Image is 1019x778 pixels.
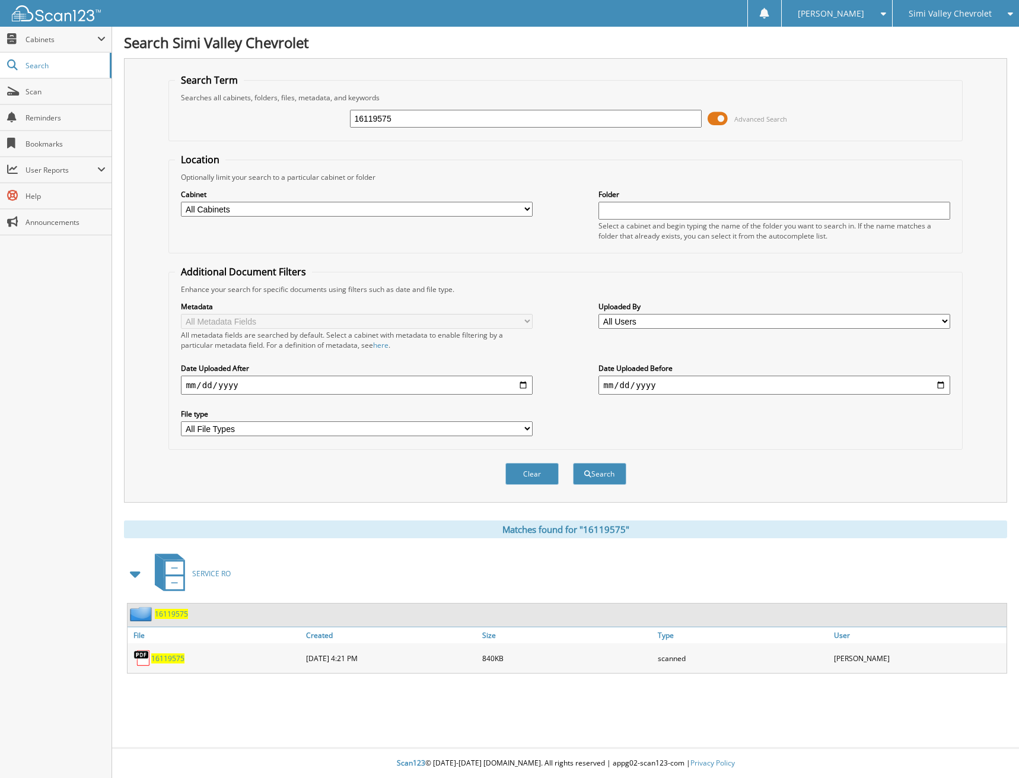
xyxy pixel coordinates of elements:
input: end [598,376,950,395]
a: Type [655,627,830,643]
a: here [373,340,389,350]
a: SERVICE RO [148,550,231,597]
a: 16119575 [151,653,184,663]
span: Cabinets [26,34,97,45]
legend: Location [175,153,225,166]
label: Date Uploaded Before [598,363,950,373]
div: [PERSON_NAME] [831,646,1007,670]
a: Created [303,627,479,643]
span: Simi Valley Chevrolet [909,10,992,17]
a: Size [479,627,655,643]
span: [PERSON_NAME] [798,10,864,17]
div: All metadata fields are searched by default. Select a cabinet with metadata to enable filtering b... [181,330,532,350]
span: SERVICE RO [192,569,231,579]
input: start [181,376,532,395]
label: Uploaded By [598,301,950,312]
div: Optionally limit your search to a particular cabinet or folder [175,172,956,182]
div: scanned [655,646,830,670]
a: Privacy Policy [690,758,735,768]
span: Scan [26,87,106,97]
img: scan123-logo-white.svg [12,5,101,21]
img: PDF.png [133,649,151,667]
label: Date Uploaded After [181,363,532,373]
label: Metadata [181,301,532,312]
label: Folder [598,189,950,199]
img: folder2.png [130,606,155,621]
div: © [DATE]-[DATE] [DOMAIN_NAME]. All rights reserved | appg02-scan123-com | [112,749,1019,778]
a: File [128,627,303,643]
label: Cabinet [181,189,532,199]
button: Clear [505,463,559,485]
span: Scan123 [397,758,425,768]
span: User Reports [26,165,97,175]
div: Searches all cabinets, folders, files, metadata, and keywords [175,93,956,103]
span: Announcements [26,217,106,227]
div: Select a cabinet and begin typing the name of the folder you want to search in. If the name match... [598,221,950,241]
span: Help [26,191,106,201]
legend: Additional Document Filters [175,265,312,278]
a: User [831,627,1007,643]
span: Bookmarks [26,139,106,149]
legend: Search Term [175,74,244,87]
div: [DATE] 4:21 PM [303,646,479,670]
div: Enhance your search for specific documents using filters such as date and file type. [175,284,956,294]
div: Matches found for "16119575" [124,520,1007,538]
label: File type [181,409,532,419]
span: Search [26,61,104,71]
div: 840KB [479,646,655,670]
span: Reminders [26,113,106,123]
a: 16119575 [155,609,188,619]
button: Search [573,463,626,485]
span: Advanced Search [734,115,787,123]
h1: Search Simi Valley Chevrolet [124,33,1007,52]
